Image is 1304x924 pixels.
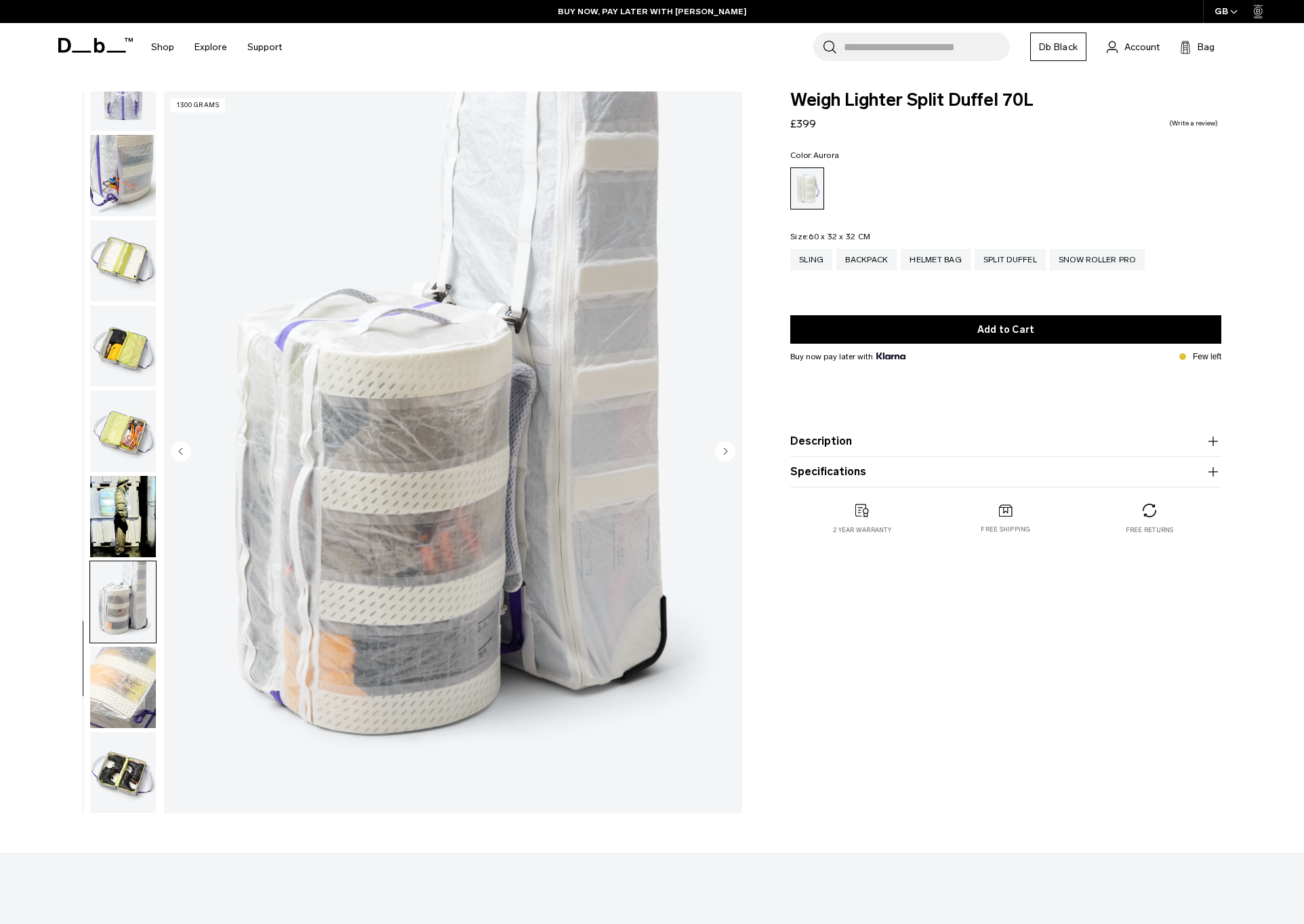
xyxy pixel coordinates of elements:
span: £399 [790,117,816,130]
img: Weigh_Lighter_Split_Duffel_70L_6.png [90,306,156,387]
button: Specifications [790,464,1221,480]
img: Weigh_Lighter_Split_Duffel_70L_9.png [164,92,742,813]
span: 60 x 32 x 32 CM [809,232,870,241]
span: Aurora [813,150,840,160]
img: Weigh_Lighter_Split_Duffel_70L_9.png [90,561,156,643]
button: Description [790,433,1221,449]
nav: Main Navigation [141,23,292,71]
button: Weigh_Lighter_Split_Duffel_70L_6.png [89,305,157,388]
img: Weigh_Lighter_Split_Duffel_70L_4.png [90,135,156,216]
a: Helmet Bag [901,249,971,270]
button: Weigh_Lighter_Split_Duffel_70L_9.png [89,561,157,643]
button: Weigh_Lighter_Split_Duffel_70L_4.png [89,134,157,217]
button: Weigh_Lighter_Split_Duffel_70L_10.png [89,646,157,729]
span: Weigh Lighter Split Duffel 70L [790,92,1221,109]
button: Add to Cart [790,315,1221,344]
p: Few left [1193,350,1221,363]
img: Weigh_Lighter_Split_Duffel_70L_5.png [90,220,156,302]
img: Weigh_Lighter_Split_Duffel_70L_10.png [90,647,156,728]
p: Free shipping [981,525,1030,534]
a: Split Duffel [975,249,1046,270]
img: {"height" => 20, "alt" => "Klarna"} [876,353,905,359]
a: Db Black [1030,33,1086,61]
button: Next slide [715,441,735,464]
button: Previous slide [171,441,191,464]
img: Weigh_Lighter_Split_Duffel_70L_7.png [90,390,156,472]
a: Write a review [1169,120,1218,127]
span: Account [1124,40,1160,54]
span: Buy now pay later with [790,350,905,363]
a: Shop [151,23,174,71]
button: Weigh Lighter Split Duffel 70L Aurora [89,475,157,558]
a: Sling [790,249,832,270]
a: Account [1107,39,1160,55]
button: Weigh_Lighter_Split_Duffel_70L_8.png [89,731,157,814]
a: Explore [195,23,227,71]
a: Snow Roller Pro [1050,249,1145,270]
legend: Color: [790,151,839,159]
button: Weigh_Lighter_Split_Duffel_70L_5.png [89,220,157,302]
img: Weigh Lighter Split Duffel 70L Aurora [90,476,156,557]
a: Support [247,23,282,71]
li: 10 / 12 [164,92,742,813]
a: Backpack [836,249,897,270]
a: Aurora [790,167,824,209]
span: Bag [1198,40,1215,54]
legend: Size: [790,233,870,241]
p: 1300 grams [171,98,225,113]
p: Free returns [1126,525,1174,535]
a: BUY NOW, PAY LATER WITH [PERSON_NAME] [558,5,747,18]
button: Weigh_Lighter_Split_Duffel_70L_7.png [89,390,157,473]
img: Weigh_Lighter_Split_Duffel_70L_8.png [90,732,156,813]
button: Bag [1180,39,1215,55]
p: 2 year warranty [833,525,891,535]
